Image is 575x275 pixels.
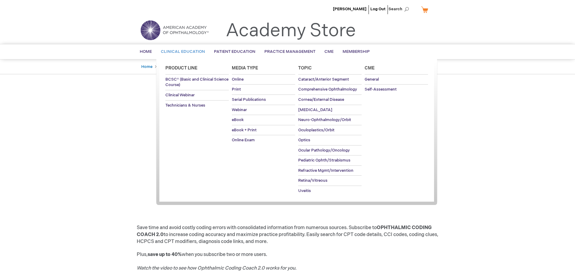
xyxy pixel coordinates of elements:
span: Cme [365,66,375,71]
span: Comprehensive Ophthalmology [298,87,357,92]
span: Ocular Pathology/Oncology [298,148,350,153]
span: Technicians & Nurses [165,103,205,108]
strong: OPHTHALMIC CODING COACH 2.0 [137,225,432,238]
span: Online Exam [232,138,255,142]
span: Home [140,49,152,54]
span: Pediatric Ophth/Strabismus [298,158,350,163]
span: Plus, when you subscribe two or more users. [137,252,296,271]
span: eBook [232,117,244,122]
span: Webinar [232,107,247,112]
span: Patient Education [214,49,255,54]
span: Self-Assessment [365,87,397,92]
span: Topic [298,66,312,71]
span: Refractive Mgmt/Intervention [298,168,353,173]
span: Practice Management [264,49,315,54]
span: General [365,77,379,82]
span: Product Line [165,66,197,71]
span: Save time and avoid costly coding errors with consolidated information from numerous sources. Sub... [137,225,438,245]
span: Oculoplastics/Orbit [298,128,334,133]
em: Watch the video to see how Ophthalmic Coding Coach 2.0 works for you. [137,265,296,271]
a: Home [141,64,152,69]
span: eBook + Print [232,128,257,133]
span: Serial Publications [232,97,266,102]
a: Academy Store [226,20,356,42]
span: Retina/Vitreous [298,178,327,183]
span: Media Type [232,66,258,71]
span: Neuro-Ophthalmology/Orbit [298,117,351,122]
span: Optics [298,138,310,142]
span: Cataract/Anterior Segment [298,77,349,82]
span: [MEDICAL_DATA] [298,107,332,112]
span: Cornea/External Disease [298,97,344,102]
span: CME [324,49,334,54]
span: Membership [343,49,370,54]
span: Print [232,87,241,92]
span: Uveitis [298,188,311,193]
span: Clinical Webinar [165,93,195,98]
span: Online [232,77,244,82]
a: Log Out [370,7,385,11]
span: Clinical Education [161,49,205,54]
span: BCSC® (Basic and Clinical Science Course) [165,77,228,88]
strong: save up to 40% [148,252,182,257]
a: [PERSON_NAME] [333,7,366,11]
span: Search [388,3,411,15]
